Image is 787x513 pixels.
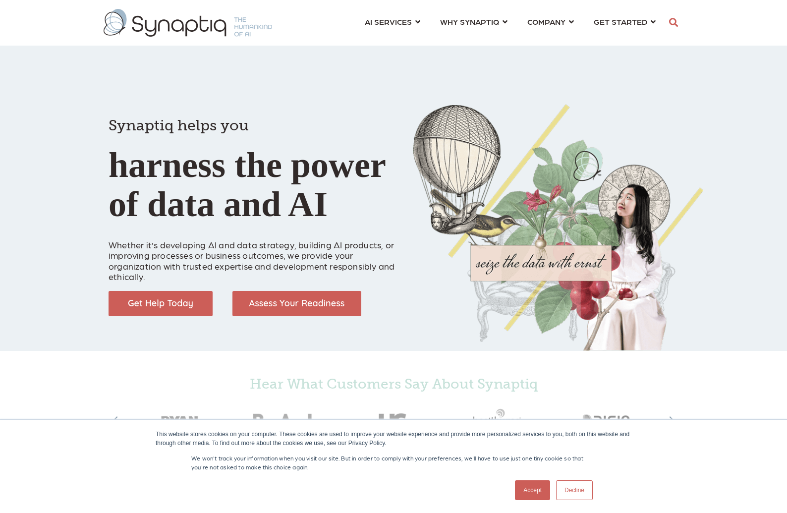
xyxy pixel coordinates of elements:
img: BAL_gray50 [233,397,340,452]
p: We won't track your information when you visit our site. But in order to comply with your prefere... [191,454,596,471]
h1: harness the power of data and AI [109,99,398,224]
span: WHY SYNAPTIQ [440,15,499,28]
img: Assess Your Readiness [232,291,361,316]
p: Whether it’s developing AI and data strategy, building AI products, or improving processes or bus... [109,228,398,282]
a: Accept [515,480,550,500]
span: Synaptiq helps you [109,116,249,134]
img: USFoods_gray50 [340,397,447,452]
a: COMPANY [527,12,574,31]
a: Decline [556,480,593,500]
div: This website stores cookies on your computer. These cookies are used to improve your website expe... [156,430,631,448]
img: Get Help Today [109,291,213,316]
button: Next [662,416,678,433]
span: AI SERVICES [365,15,412,28]
span: COMPANY [527,15,565,28]
img: Dicio [554,397,661,440]
a: AI SERVICES [365,12,420,31]
nav: menu [355,5,666,41]
h4: Hear What Customers Say About Synaptiq [126,376,661,393]
button: Previous [109,416,125,433]
img: synaptiq logo-1 [104,9,272,37]
img: Collage of girl, balloon, bird, and butterfly, with seize the data with ernst text [413,104,703,351]
span: GET STARTED [594,15,647,28]
a: GET STARTED [594,12,656,31]
img: RyanCompanies_gray50_2 [126,397,233,440]
img: Healthwise_gray50 [447,397,554,440]
a: WHY SYNAPTIQ [440,12,507,31]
